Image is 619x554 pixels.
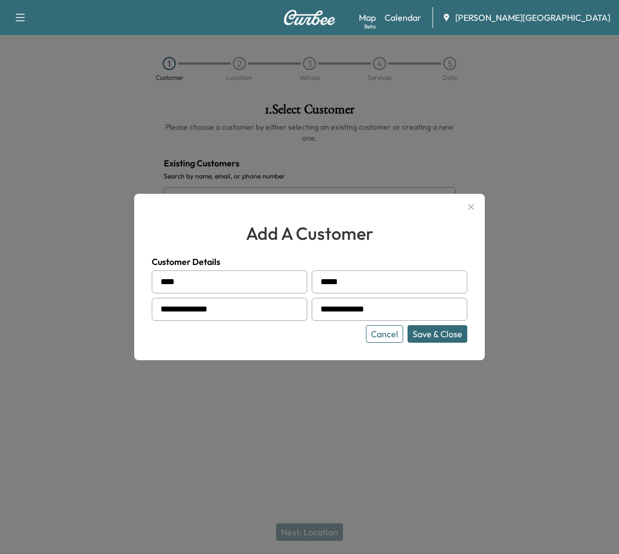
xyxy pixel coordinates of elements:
img: Curbee Logo [283,10,336,25]
h2: add a customer [152,220,467,246]
button: Save & Close [408,325,467,343]
span: [PERSON_NAME][GEOGRAPHIC_DATA] [455,11,610,24]
button: Cancel [366,325,403,343]
a: Calendar [385,11,421,24]
h4: Customer Details [152,255,467,268]
a: MapBeta [359,11,376,24]
div: Beta [364,22,376,31]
